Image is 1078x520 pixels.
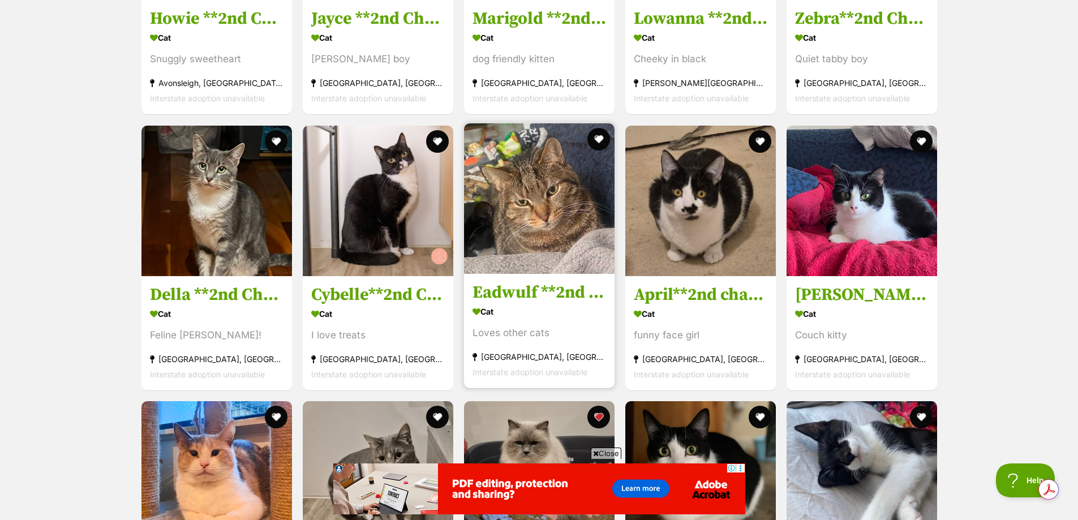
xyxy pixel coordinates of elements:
[625,276,776,390] a: April**2nd chance Cat rescue** Cat funny face girl [GEOGRAPHIC_DATA], [GEOGRAPHIC_DATA] Interstat...
[473,52,606,67] div: dog friendly kitten
[141,126,292,276] img: Della **2nd Chance Cat Rescue**
[473,30,606,46] div: Cat
[587,406,610,428] button: favourite
[473,349,606,364] div: [GEOGRAPHIC_DATA], [GEOGRAPHIC_DATA]
[910,130,933,153] button: favourite
[591,448,621,459] span: Close
[464,123,615,274] img: Eadwulf **2nd Chance Cat Rescue**
[634,284,767,306] h3: April**2nd chance Cat rescue**
[587,128,610,151] button: favourite
[150,30,284,46] div: Cat
[634,8,767,30] h3: Lowanna **2nd Chance Cat Rescue**
[303,276,453,390] a: Cybelle**2nd Chance Cat Rescue** Cat I love treats [GEOGRAPHIC_DATA], [GEOGRAPHIC_DATA] Interstat...
[749,130,771,153] button: favourite
[311,284,445,306] h3: Cybelle**2nd Chance Cat Rescue**
[795,306,929,322] div: Cat
[464,273,615,388] a: Eadwulf **2nd Chance Cat Rescue** Cat Loves other cats [GEOGRAPHIC_DATA], [GEOGRAPHIC_DATA] Inter...
[634,30,767,46] div: Cat
[265,130,287,153] button: favourite
[473,303,606,320] div: Cat
[473,282,606,303] h3: Eadwulf **2nd Chance Cat Rescue**
[150,369,265,379] span: Interstate adoption unavailable
[333,463,745,514] iframe: Advertisement
[634,328,767,343] div: funny face girl
[634,369,749,379] span: Interstate adoption unavailable
[634,306,767,322] div: Cat
[795,284,929,306] h3: [PERSON_NAME] **2nd Chance Cat Rescue**
[150,351,284,367] div: [GEOGRAPHIC_DATA], [GEOGRAPHIC_DATA]
[634,76,767,91] div: [PERSON_NAME][GEOGRAPHIC_DATA], [GEOGRAPHIC_DATA]
[625,126,776,276] img: April**2nd chance Cat rescue**
[141,276,292,390] a: Della **2nd Chance Cat Rescue** Cat Feline [PERSON_NAME]! [GEOGRAPHIC_DATA], [GEOGRAPHIC_DATA] In...
[150,8,284,30] h3: Howie **2nd Chance Cat Rescue**
[473,76,606,91] div: [GEOGRAPHIC_DATA], [GEOGRAPHIC_DATA]
[634,52,767,67] div: Cheeky in black
[787,276,937,390] a: [PERSON_NAME] **2nd Chance Cat Rescue** Cat Couch kitty [GEOGRAPHIC_DATA], [GEOGRAPHIC_DATA] Inte...
[473,325,606,341] div: Loves other cats
[795,351,929,367] div: [GEOGRAPHIC_DATA], [GEOGRAPHIC_DATA]
[426,406,449,428] button: favourite
[996,463,1055,497] iframe: Help Scout Beacon - Open
[795,328,929,343] div: Couch kitty
[311,94,426,104] span: Interstate adoption unavailable
[473,94,587,104] span: Interstate adoption unavailable
[311,351,445,367] div: [GEOGRAPHIC_DATA], [GEOGRAPHIC_DATA]
[634,94,749,104] span: Interstate adoption unavailable
[311,8,445,30] h3: Jayce **2nd Chance Cat Rescue**
[795,52,929,67] div: Quiet tabby boy
[634,351,767,367] div: [GEOGRAPHIC_DATA], [GEOGRAPHIC_DATA]
[795,94,910,104] span: Interstate adoption unavailable
[795,369,910,379] span: Interstate adoption unavailable
[795,76,929,91] div: [GEOGRAPHIC_DATA], [GEOGRAPHIC_DATA]
[749,406,771,428] button: favourite
[303,126,453,276] img: Cybelle**2nd Chance Cat Rescue**
[311,76,445,91] div: [GEOGRAPHIC_DATA], [GEOGRAPHIC_DATA]
[311,30,445,46] div: Cat
[795,8,929,30] h3: Zebra**2nd Chance Cat Rescue**
[150,52,284,67] div: Snuggly sweetheart
[473,8,606,30] h3: Marigold **2nd Chance Cat Rescue**
[150,284,284,306] h3: Della **2nd Chance Cat Rescue**
[473,367,587,377] span: Interstate adoption unavailable
[150,328,284,343] div: Feline [PERSON_NAME]!
[795,30,929,46] div: Cat
[150,94,265,104] span: Interstate adoption unavailable
[265,406,287,428] button: favourite
[311,369,426,379] span: Interstate adoption unavailable
[426,130,449,153] button: favourite
[311,52,445,67] div: [PERSON_NAME] boy
[311,306,445,322] div: Cat
[787,126,937,276] img: Clessie **2nd Chance Cat Rescue**
[150,306,284,322] div: Cat
[910,406,933,428] button: favourite
[150,76,284,91] div: Avonsleigh, [GEOGRAPHIC_DATA]
[311,328,445,343] div: I love treats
